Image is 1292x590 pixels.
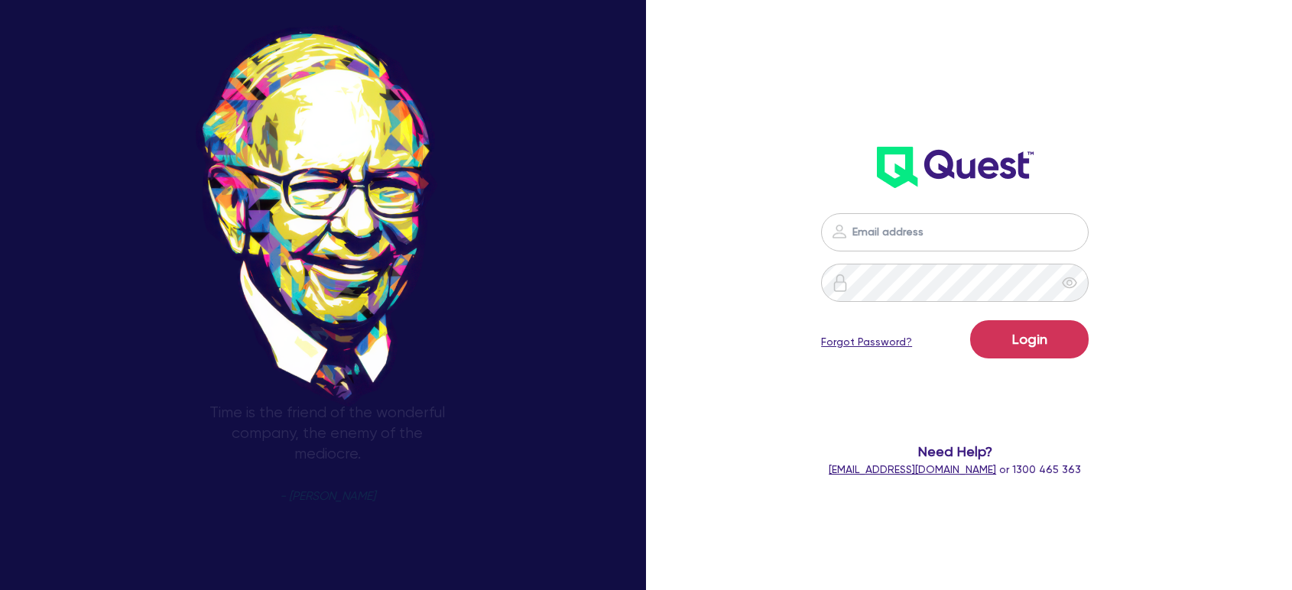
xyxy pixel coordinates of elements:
span: eye [1062,275,1077,290]
input: Email address [821,213,1089,251]
span: Need Help? [784,441,1125,462]
a: Forgot Password? [821,334,912,350]
span: or 1300 465 363 [829,463,1081,475]
span: - [PERSON_NAME] [280,491,375,502]
button: Login [970,320,1089,358]
img: wH2k97JdezQIQAAAABJRU5ErkJggg== [877,147,1034,188]
img: icon-password [831,274,849,292]
a: [EMAIL_ADDRESS][DOMAIN_NAME] [829,463,996,475]
img: icon-password [830,222,849,241]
